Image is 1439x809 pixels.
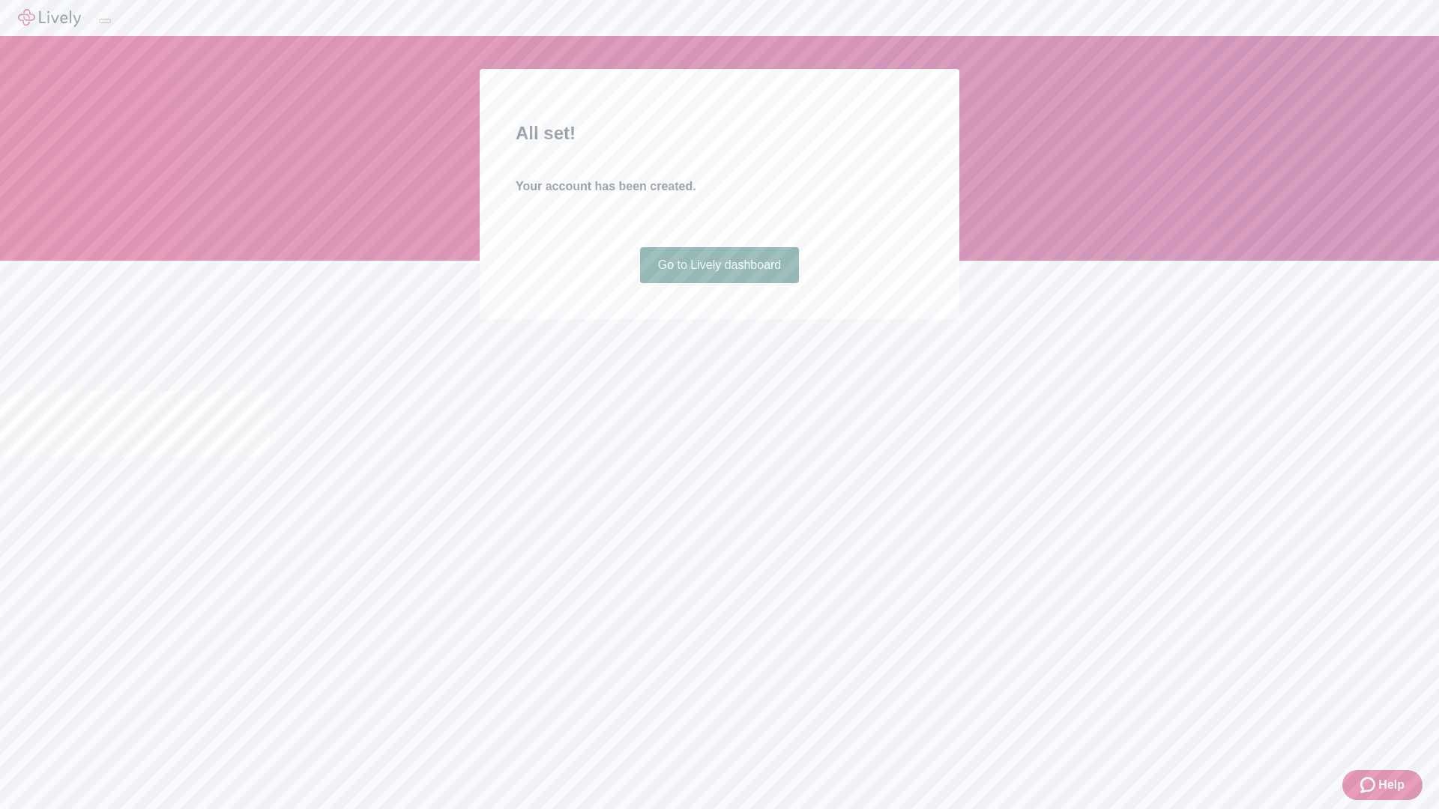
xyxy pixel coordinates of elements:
[99,19,111,23] button: Log out
[1378,776,1405,794] span: Help
[1342,770,1423,800] button: Zendesk support iconHelp
[516,120,923,147] h2: All set!
[640,247,800,283] a: Go to Lively dashboard
[1360,776,1378,794] svg: Zendesk support icon
[516,178,923,196] h4: Your account has been created.
[18,9,81,27] img: Lively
